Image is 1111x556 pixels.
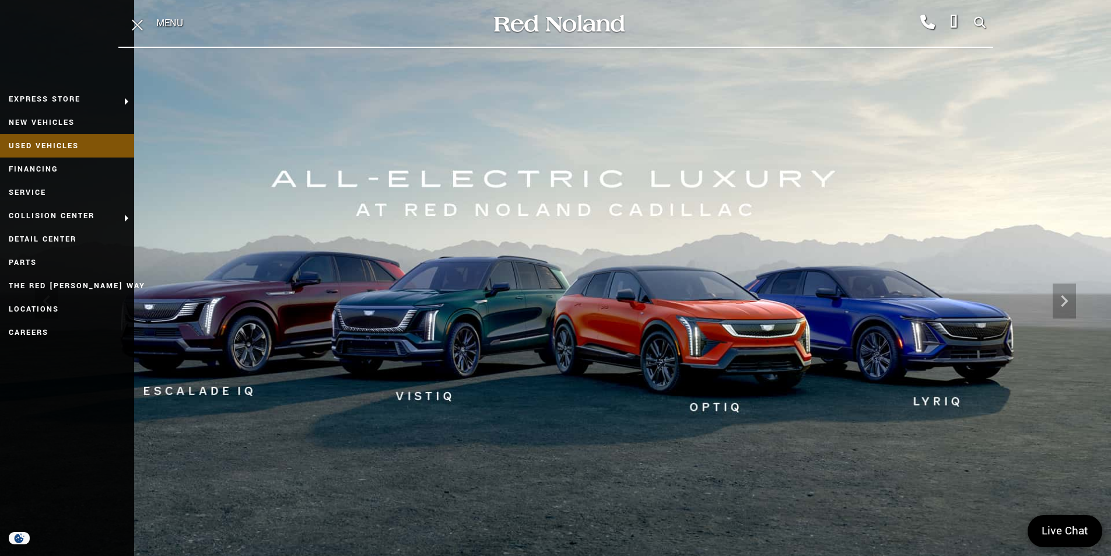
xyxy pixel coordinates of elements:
[1053,284,1076,319] div: Next
[6,532,33,544] section: Click to Open Cookie Consent Modal
[1036,523,1094,539] span: Live Chat
[492,13,626,34] img: Red Noland Auto Group
[1028,515,1102,547] a: Live Chat
[6,532,33,544] img: Opt-Out Icon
